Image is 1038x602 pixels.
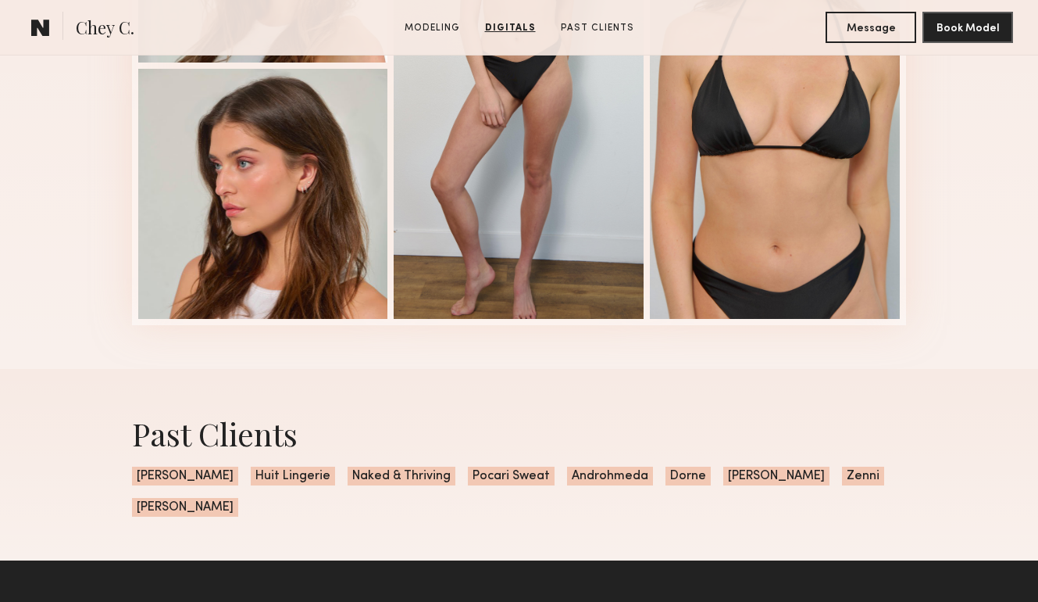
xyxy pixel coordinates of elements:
button: Message [826,12,916,43]
span: Dorne [665,467,711,486]
button: Book Model [922,12,1013,43]
span: Zenni [842,467,884,486]
span: Pocari Sweat [468,467,555,486]
div: Past Clients [132,413,907,454]
span: [PERSON_NAME] [723,467,829,486]
a: Past Clients [555,21,640,35]
a: Digitals [479,21,542,35]
span: Huit Lingerie [251,467,335,486]
a: Book Model [922,20,1013,34]
a: Modeling [398,21,466,35]
span: Chey C. [76,16,134,43]
span: Androhmeda [567,467,653,486]
span: Naked & Thriving [348,467,455,486]
span: [PERSON_NAME] [132,467,238,486]
span: [PERSON_NAME] [132,498,238,517]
